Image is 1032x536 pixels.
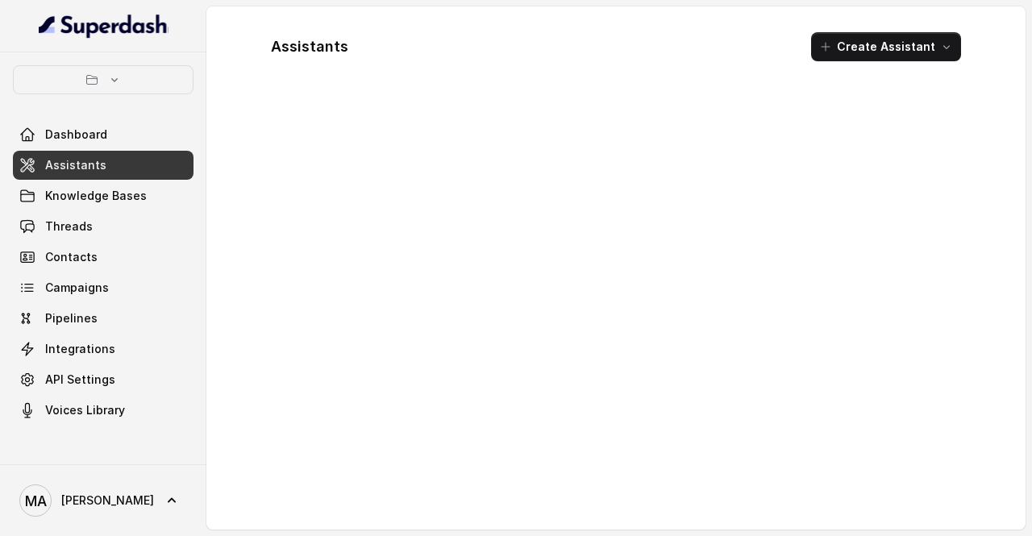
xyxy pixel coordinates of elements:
[45,280,109,296] span: Campaigns
[13,181,193,210] a: Knowledge Bases
[13,365,193,394] a: API Settings
[45,157,106,173] span: Assistants
[13,212,193,241] a: Threads
[13,120,193,149] a: Dashboard
[271,34,348,60] h1: Assistants
[13,478,193,523] a: [PERSON_NAME]
[13,151,193,180] a: Assistants
[45,249,98,265] span: Contacts
[45,188,147,204] span: Knowledge Bases
[13,334,193,364] a: Integrations
[45,218,93,235] span: Threads
[45,127,107,143] span: Dashboard
[45,341,115,357] span: Integrations
[45,372,115,388] span: API Settings
[25,492,47,509] text: MA
[45,402,125,418] span: Voices Library
[13,396,193,425] a: Voices Library
[45,310,98,326] span: Pipelines
[13,273,193,302] a: Campaigns
[13,304,193,333] a: Pipelines
[39,13,169,39] img: light.svg
[61,492,154,509] span: [PERSON_NAME]
[811,32,961,61] button: Create Assistant
[13,243,193,272] a: Contacts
